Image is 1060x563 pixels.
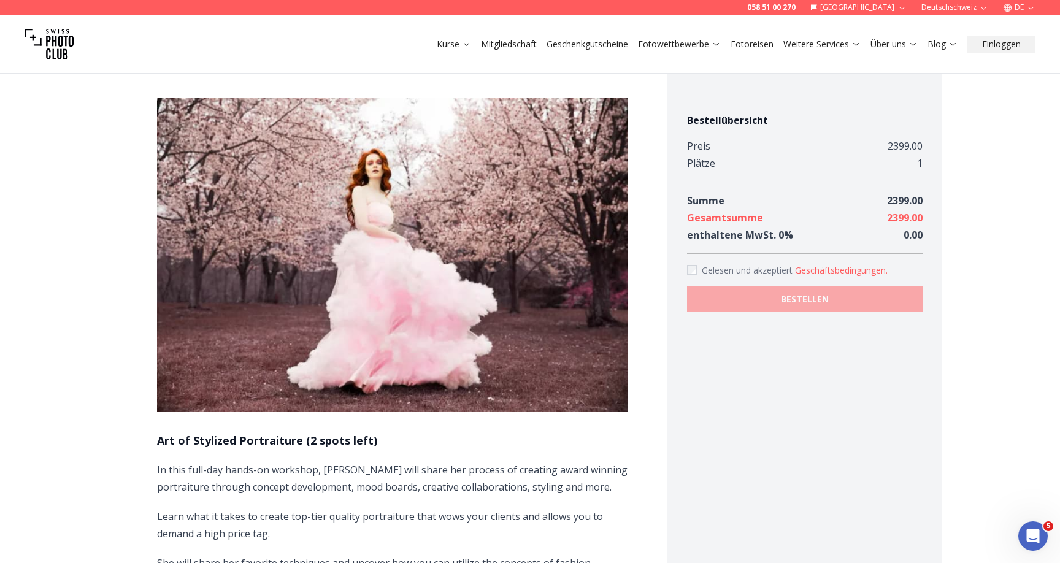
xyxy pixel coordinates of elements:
[778,36,866,53] button: Weitere Services
[887,194,923,207] span: 2399.00
[923,36,962,53] button: Blog
[638,38,721,50] a: Fotowettbewerbe
[702,264,795,276] span: Gelesen und akzeptiert
[157,508,628,542] p: Learn what it takes to create top-tier quality portraiture that wows your clients and allows you ...
[481,38,537,50] a: Mitgliedschaft
[542,36,633,53] button: Geschenkgutscheine
[687,209,763,226] div: Gesamtsumme
[795,264,888,277] button: Accept termsGelesen und akzeptiert
[726,36,778,53] button: Fotoreisen
[157,432,628,449] h1: Art of Stylized Portraiture (2 spots left)
[432,36,476,53] button: Kurse
[687,113,923,128] h4: Bestellübersicht
[633,36,726,53] button: Fotowettbewerbe
[783,38,861,50] a: Weitere Services
[904,228,923,242] span: 0.00
[917,155,923,172] div: 1
[887,211,923,224] span: 2399.00
[687,155,715,172] div: Plätze
[157,461,628,496] p: In this full-day hands-on workshop, [PERSON_NAME] will share her process of creating award ­winni...
[547,38,628,50] a: Geschenkgutscheine
[927,38,958,50] a: Blog
[866,36,923,53] button: Über uns
[25,20,74,69] img: Swiss photo club
[437,38,471,50] a: Kurse
[781,293,829,305] b: BESTELLEN
[967,36,1035,53] button: Einloggen
[687,265,697,275] input: Accept terms
[1043,521,1053,531] span: 5
[476,36,542,53] button: Mitgliedschaft
[870,38,918,50] a: Über uns
[888,137,923,155] div: 2399.00
[687,286,923,312] button: BESTELLEN
[687,226,793,243] div: enthaltene MwSt. 0 %
[747,2,796,12] a: 058 51 00 270
[1018,521,1048,551] iframe: Intercom live chat
[731,38,774,50] a: Fotoreisen
[687,192,724,209] div: Summe
[687,137,710,155] div: Preis
[157,98,628,412] img: Art of Stylized Portraiture (2 spots left)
